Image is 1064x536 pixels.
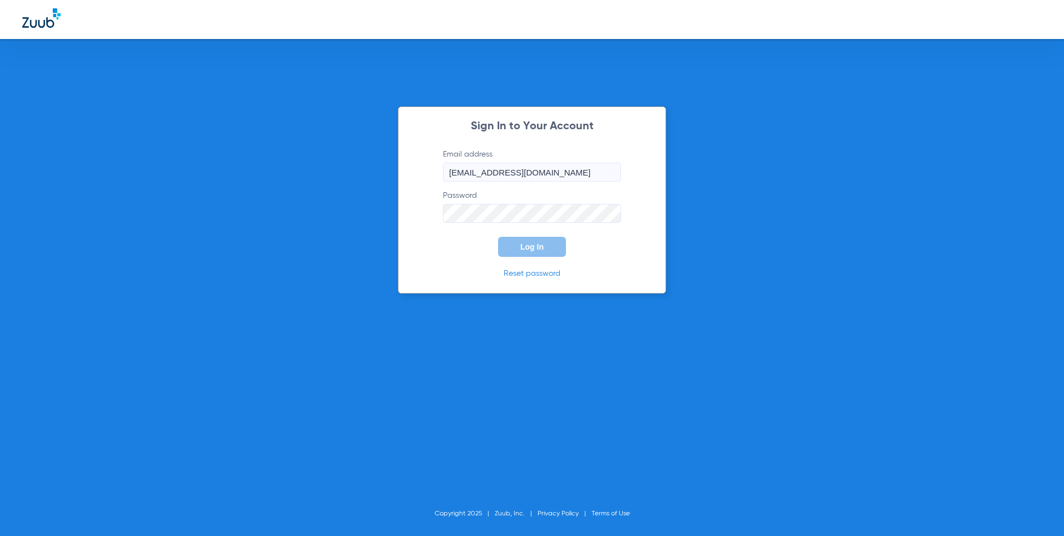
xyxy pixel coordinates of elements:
[538,510,579,517] a: Privacy Policy
[495,508,538,519] li: Zuub, Inc.
[443,149,621,182] label: Email address
[443,163,621,182] input: Email address
[498,237,566,257] button: Log In
[520,242,544,251] span: Log In
[22,8,61,28] img: Zuub Logo
[426,121,638,132] h2: Sign In to Your Account
[435,508,495,519] li: Copyright 2025
[592,510,630,517] a: Terms of Use
[443,204,621,223] input: Password
[443,190,621,223] label: Password
[504,270,560,277] a: Reset password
